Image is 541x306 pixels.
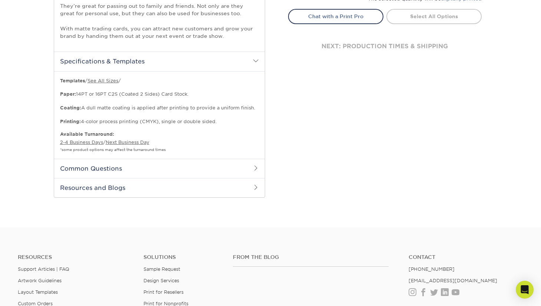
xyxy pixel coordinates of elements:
h2: Common Questions [54,159,265,178]
a: 2-4 Business Days [60,139,103,145]
a: Contact [409,254,523,260]
a: Sample Request [144,266,180,272]
a: Design Services [144,278,179,283]
p: / [60,131,259,153]
h4: Resources [18,254,132,260]
a: Chat with a Print Pro [288,9,383,24]
b: Available Turnaround: [60,131,114,137]
strong: Coating: [60,105,81,111]
h2: Specifications & Templates [54,52,265,71]
small: *some product options may affect the turnaround times [60,148,166,152]
a: [EMAIL_ADDRESS][DOMAIN_NAME] [409,278,497,283]
a: Support Articles | FAQ [18,266,69,272]
h4: Solutions [144,254,222,260]
h4: From the Blog [233,254,389,260]
div: next: production times & shipping [288,24,482,69]
b: Templates [60,78,85,83]
a: See All Sizes [88,78,118,83]
p: / / 14PT or 16PT C2S (Coated 2 Sides) Card Stock. A dull matte coating is applied after printing ... [60,78,259,125]
a: Next Business Day [106,139,149,145]
a: Select All Options [386,9,482,24]
a: Artwork Guidelines [18,278,62,283]
a: [PHONE_NUMBER] [409,266,455,272]
iframe: Google Customer Reviews [2,283,63,303]
a: Print for Resellers [144,289,184,295]
div: Open Intercom Messenger [516,281,534,299]
strong: Printing: [60,119,81,124]
strong: Paper: [60,91,76,97]
h2: Resources and Blogs [54,178,265,197]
